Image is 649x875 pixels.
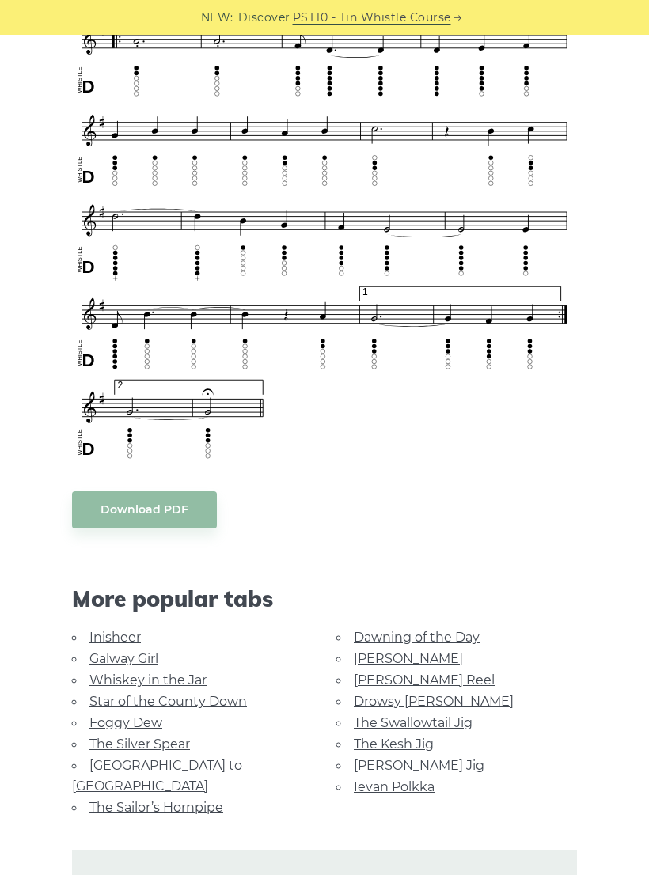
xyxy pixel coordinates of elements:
a: Download PDF [72,491,217,528]
a: Drowsy [PERSON_NAME] [354,694,514,709]
a: Inisheer [89,630,141,645]
a: The Silver Spear [89,737,190,752]
a: Dawning of the Day [354,630,480,645]
a: PST10 - Tin Whistle Course [293,9,451,27]
a: [PERSON_NAME] Reel [354,672,495,687]
a: Galway Girl [89,651,158,666]
span: NEW: [201,9,233,27]
a: Ievan Polkka [354,779,435,794]
a: The Swallowtail Jig [354,715,473,730]
a: Star of the County Down [89,694,247,709]
a: Whiskey in the Jar [89,672,207,687]
span: Discover [238,9,290,27]
a: [GEOGRAPHIC_DATA] to [GEOGRAPHIC_DATA] [72,758,242,794]
span: More popular tabs [72,585,577,612]
a: [PERSON_NAME] [354,651,463,666]
a: The Sailor’s Hornpipe [89,800,223,815]
a: Foggy Dew [89,715,162,730]
a: The Kesh Jig [354,737,434,752]
a: [PERSON_NAME] Jig [354,758,484,773]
